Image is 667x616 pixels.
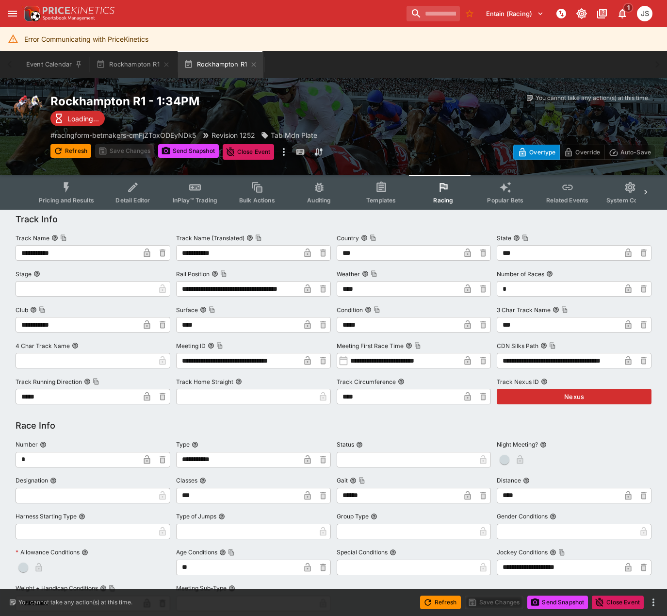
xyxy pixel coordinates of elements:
button: Toggle light/dark mode [573,5,590,22]
button: more [648,597,659,608]
p: Gait [337,476,348,484]
button: Status [356,441,363,448]
button: Copy To Clipboard [358,477,365,484]
p: Special Conditions [337,548,388,556]
p: State [497,234,511,242]
button: Gender Conditions [550,513,556,520]
button: Copy To Clipboard [209,306,215,313]
button: Copy To Clipboard [522,234,529,241]
button: John Seaton [634,3,655,24]
p: You cannot take any action(s) at this time. [18,598,132,607]
h5: Race Info [16,420,55,431]
button: Track Home Straight [235,378,242,385]
button: Close Event [223,144,275,160]
button: open drawer [4,5,21,22]
p: Tab Mdn Plate [271,130,317,140]
button: Override [559,145,604,160]
div: Start From [513,145,655,160]
p: Country [337,234,359,242]
p: Group Type [337,512,369,520]
button: Copy To Clipboard [109,585,115,592]
button: No Bookmarks [462,6,477,21]
button: Track Circumference [398,378,405,385]
p: Classes [176,476,197,484]
button: Copy To Clipboard [39,306,46,313]
p: Status [337,440,354,449]
p: Meeting Sub-Type [176,584,227,592]
p: Auto-Save [620,147,651,157]
button: Documentation [593,5,611,22]
span: System Controls [606,197,654,204]
button: 3 Char Track NameCopy To Clipboard [553,306,559,313]
p: Meeting ID [176,342,206,350]
span: InPlay™ Trading [173,197,217,204]
button: ClubCopy To Clipboard [30,306,37,313]
p: Designation [16,476,48,484]
button: Allowance Conditions [81,549,88,556]
button: Track NameCopy To Clipboard [51,234,58,241]
button: Close Event [592,596,644,609]
span: Related Events [546,197,588,204]
button: Track Running DirectionCopy To Clipboard [84,378,91,385]
button: Copy To Clipboard [60,234,67,241]
button: Copy To Clipboard [549,342,556,349]
img: PriceKinetics [43,7,114,14]
button: Refresh [420,596,461,609]
p: Track Name (Translated) [176,234,244,242]
button: Select Tenant [480,6,550,21]
img: Sportsbook Management [43,16,95,20]
p: Surface [176,306,198,314]
button: Copy To Clipboard [558,549,565,556]
p: Overtype [529,147,555,157]
button: Copy To Clipboard [255,234,262,241]
button: Night Meeting? [540,441,547,448]
img: horse_racing.png [12,94,43,125]
button: Refresh [50,144,91,158]
p: Rail Position [176,270,210,278]
span: Popular Bets [487,197,523,204]
p: Track Name [16,234,49,242]
button: Type [192,441,198,448]
button: Nexus [497,389,651,404]
button: Rockhampton R1 [90,51,176,78]
p: Age Conditions [176,548,217,556]
button: Designation [50,477,57,484]
span: Auditing [307,197,331,204]
button: CDN Silks PathCopy To Clipboard [540,342,547,349]
p: 3 Char Track Name [497,306,551,314]
p: Number of Races [497,270,544,278]
button: Overtype [513,145,560,160]
p: Type [176,440,190,449]
button: Event Calendar [20,51,88,78]
p: Track Nexus ID [497,378,539,386]
p: Loading... [67,114,99,124]
p: Track Circumference [337,378,396,386]
p: Copy To Clipboard [50,130,196,140]
p: Stage [16,270,32,278]
button: Send Snapshot [527,596,588,609]
input: search [407,6,460,21]
button: Copy To Clipboard [216,342,223,349]
div: Tab Mdn Plate [261,130,317,140]
p: Jockey Conditions [497,548,548,556]
span: 1 [623,3,634,13]
p: Gender Conditions [497,512,548,520]
button: Weight + Handicap ConditionsCopy To Clipboard [100,585,107,592]
button: Copy To Clipboard [374,306,380,313]
button: GaitCopy To Clipboard [350,477,357,484]
p: Club [16,306,28,314]
p: Meeting First Race Time [337,342,404,350]
button: StateCopy To Clipboard [513,234,520,241]
button: NOT Connected to PK [553,5,570,22]
button: Copy To Clipboard [414,342,421,349]
button: Jockey ConditionsCopy To Clipboard [550,549,556,556]
button: SurfaceCopy To Clipboard [200,306,207,313]
button: Copy To Clipboard [561,306,568,313]
p: Number [16,440,38,449]
p: Distance [497,476,521,484]
div: John Seaton [637,6,652,21]
button: Group Type [371,513,377,520]
button: Meeting IDCopy To Clipboard [208,342,214,349]
button: Track Name (Translated)Copy To Clipboard [246,234,253,241]
button: Number of Races [546,270,553,277]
